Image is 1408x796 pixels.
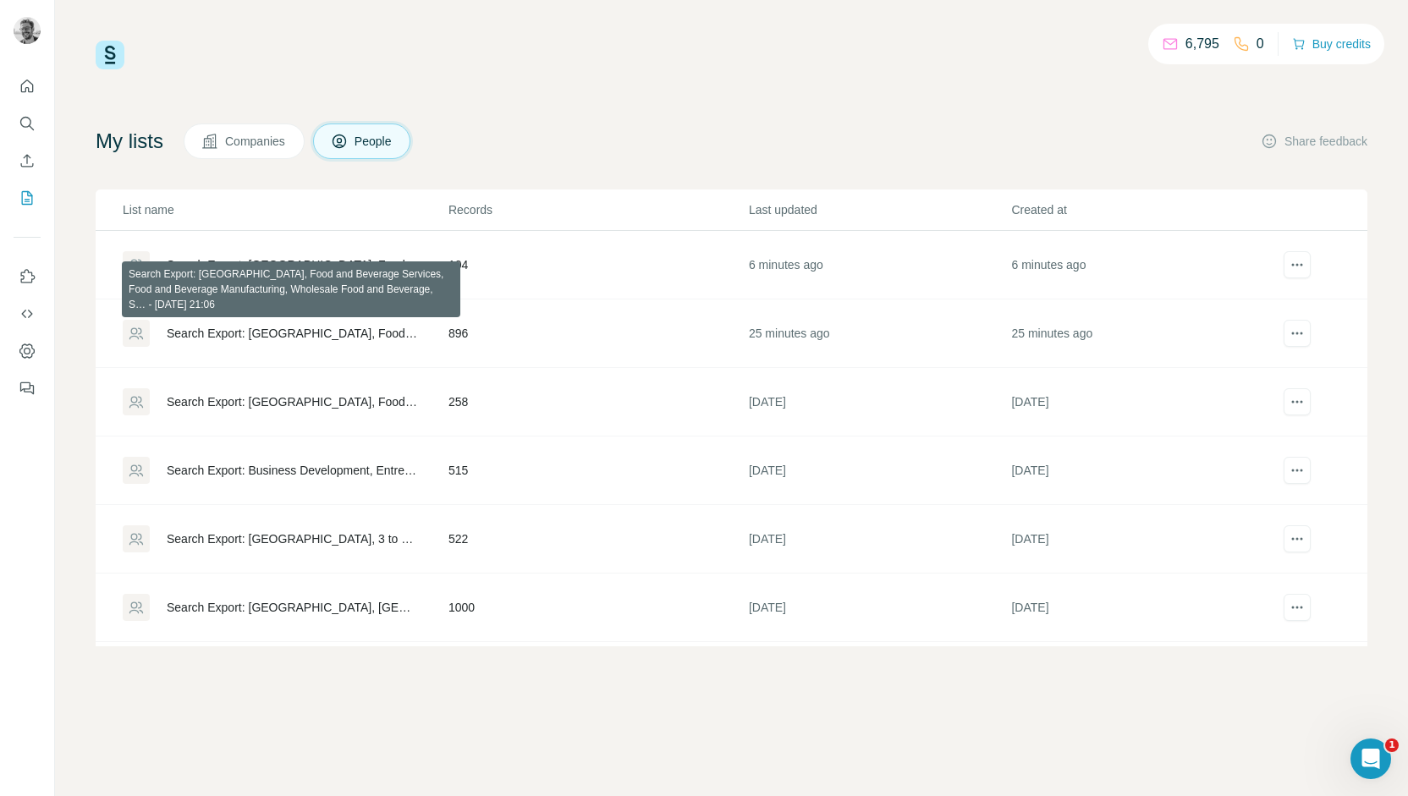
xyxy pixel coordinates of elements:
[1284,388,1311,415] button: actions
[1010,368,1273,436] td: [DATE]
[1350,738,1391,779] iframe: Intercom live chat
[1010,436,1273,505] td: [DATE]
[1010,574,1273,642] td: [DATE]
[1385,738,1399,752] span: 1
[748,436,1011,505] td: [DATE]
[748,574,1011,642] td: [DATE]
[167,462,420,479] div: Search Export: Business Development, Entrepreneurship, Marketing, Sales, Director, Experienced Ma...
[748,231,1011,299] td: 6 minutes ago
[96,41,124,69] img: Surfe Logo
[14,108,41,139] button: Search
[1010,505,1273,574] td: [DATE]
[748,642,1011,711] td: [DATE]
[1011,201,1273,218] p: Created at
[225,133,287,150] span: Companies
[167,325,420,342] div: Search Export: [GEOGRAPHIC_DATA], Food and Beverage Services, Food and Beverage Manufacturing, Wh...
[123,201,447,218] p: List name
[448,574,748,642] td: 1000
[448,299,748,368] td: 896
[1284,457,1311,484] button: actions
[1010,299,1273,368] td: 25 minutes ago
[748,299,1011,368] td: 25 minutes ago
[14,299,41,329] button: Use Surfe API
[167,530,420,547] div: Search Export: [GEOGRAPHIC_DATA], 3 to 5 years, 6 to 10 years, More than 10 years, Insights Buyer...
[1292,32,1371,56] button: Buy credits
[14,373,41,403] button: Feedback
[748,368,1011,436] td: [DATE]
[1284,320,1311,347] button: actions
[167,256,420,273] div: Search Export: [GEOGRAPHIC_DATA], Food and Beverage Services, Food and Beverage Manufacturing, SU...
[1257,34,1264,54] p: 0
[448,201,747,218] p: Records
[448,231,748,299] td: 104
[448,436,748,505] td: 515
[448,642,748,711] td: 25
[749,201,1010,218] p: Last updated
[14,261,41,292] button: Use Surfe on LinkedIn
[14,145,41,176] button: Enrich CSV
[14,183,41,213] button: My lists
[1284,594,1311,621] button: actions
[1284,525,1311,552] button: actions
[355,133,393,150] span: People
[1284,251,1311,278] button: actions
[1010,642,1273,711] td: [DATE]
[14,336,41,366] button: Dashboard
[96,128,163,155] h4: My lists
[1261,133,1367,150] button: Share feedback
[14,17,41,44] img: Avatar
[1010,231,1273,299] td: 6 minutes ago
[748,505,1011,574] td: [DATE]
[448,505,748,574] td: 522
[167,599,420,616] div: Search Export: [GEOGRAPHIC_DATA], [GEOGRAPHIC_DATA], BUYER PERSONA, List of Chains in [GEOGRAPHIC...
[167,393,420,410] div: Search Export: [GEOGRAPHIC_DATA], Food and Beverage Manufacturing, Wholesale Food and Beverage, F...
[1185,34,1219,54] p: 6,795
[14,71,41,102] button: Quick start
[448,368,748,436] td: 258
